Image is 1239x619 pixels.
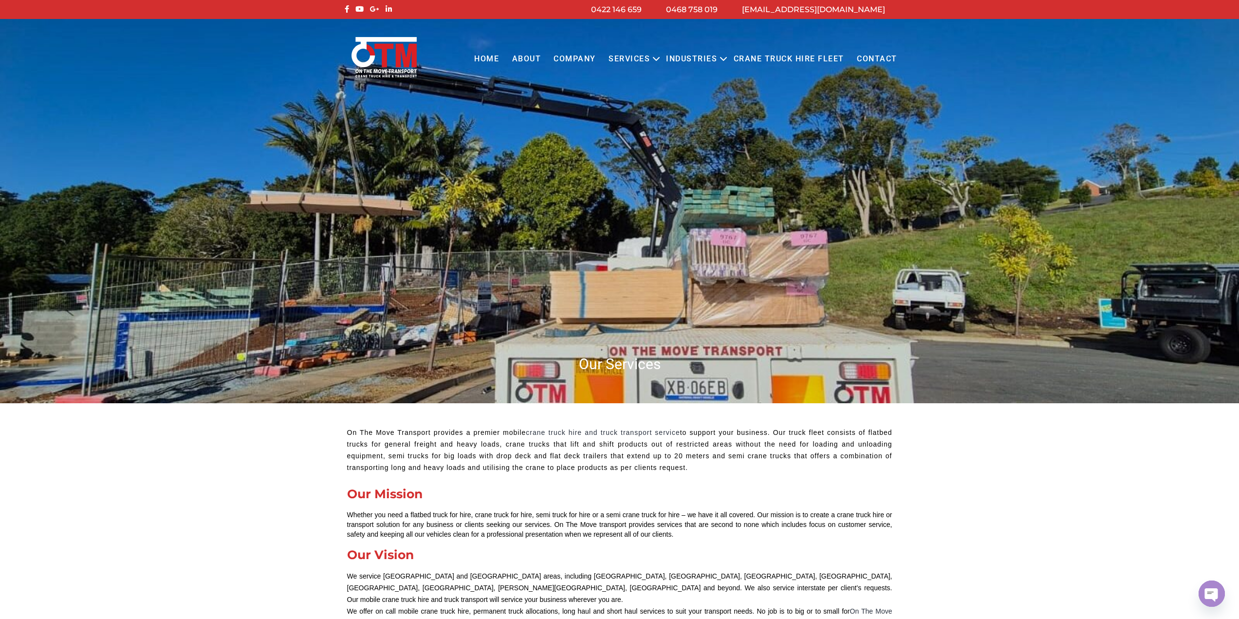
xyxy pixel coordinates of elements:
[727,46,850,73] a: Crane Truck Hire Fleet
[666,5,718,14] a: 0468 758 019
[660,46,723,73] a: Industries
[347,510,892,539] div: Whether you need a flatbed truck for hire, crane truck for hire, semi truck for hire or a semi cr...
[851,46,904,73] a: Contact
[347,427,892,473] p: On The Move Transport provides a premier mobile to support your business. Our truck fleet consist...
[342,355,897,374] h1: Our Services
[591,5,642,14] a: 0422 146 659
[347,549,892,561] div: Our Vision
[468,46,505,73] a: Home
[347,571,892,605] p: We service [GEOGRAPHIC_DATA] and [GEOGRAPHIC_DATA] areas, including [GEOGRAPHIC_DATA], [GEOGRAPHI...
[505,46,547,73] a: About
[742,5,885,14] a: [EMAIL_ADDRESS][DOMAIN_NAME]
[547,46,602,73] a: COMPANY
[347,488,892,500] div: Our Mission
[602,46,656,73] a: Services
[350,36,419,78] img: Otmtransport
[526,429,680,436] a: crane truck hire and truck transport service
